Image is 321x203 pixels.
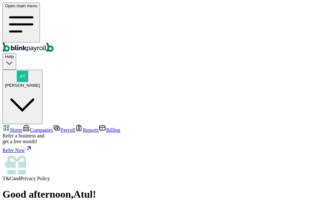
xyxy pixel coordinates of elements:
iframe: Chat Widget [289,173,321,203]
span: Companies [30,127,53,133]
a: Payroll [53,127,75,133]
button: Help [3,53,16,69]
a: Reports [75,127,99,133]
div: Refer a business and get a free month! [3,133,318,144]
span: Privacy Policy [20,176,50,181]
span: Help [5,54,14,59]
span: T&C [3,176,13,181]
span: [PERSON_NAME] [5,83,40,88]
button: Open main menu [3,3,40,42]
span: Home [10,127,22,133]
a: Refer Now [3,144,318,153]
span: and [13,176,20,181]
h1: Good afternoon , Atul ! [3,188,318,200]
button: [PERSON_NAME] [3,70,42,124]
span: Payroll [61,127,75,133]
span: Open main menu [5,3,37,8]
a: Companies [22,127,53,133]
a: Home [3,127,22,133]
span: Reports [83,127,99,133]
nav: Sidebar [3,124,318,181]
nav: Global [3,3,318,53]
span: Billing [106,127,120,133]
a: Billing [99,127,120,133]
